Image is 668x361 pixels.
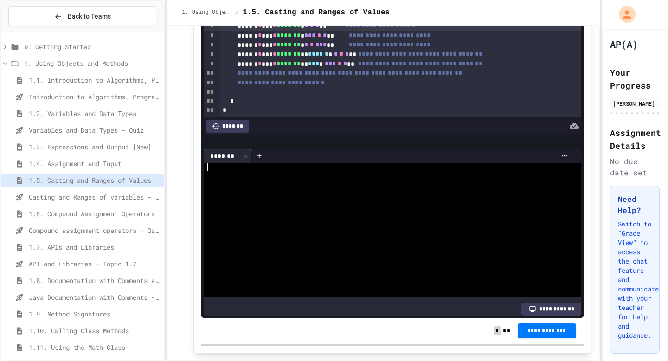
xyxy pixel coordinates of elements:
span: 1.11. Using the Math Class [29,342,160,352]
span: 1.9. Method Signatures [29,309,160,319]
span: 1.5. Casting and Ranges of Values [29,175,160,185]
h2: Assignment Details [610,126,660,152]
div: My Account [609,4,638,25]
p: Switch to "Grade View" to access the chat feature and communicate with your teacher for help and ... [618,219,652,340]
span: 0: Getting Started [24,42,160,52]
div: No due date set [610,156,660,178]
span: API and Libraries - Topic 1.7 [29,259,160,269]
span: 1.8. Documentation with Comments and Preconditions [29,276,160,285]
button: Back to Teams [8,6,156,26]
span: Back to Teams [68,12,111,21]
span: Casting and Ranges of variables - Quiz [29,192,160,202]
span: 1. Using Objects and Methods [24,58,160,68]
span: 1.1. Introduction to Algorithms, Programming, and Compilers [29,75,160,85]
span: Variables and Data Types - Quiz [29,125,160,135]
span: Introduction to Algorithms, Programming, and Compilers [29,92,160,102]
h3: Need Help? [618,193,652,216]
span: Compound assignment operators - Quiz [29,226,160,235]
span: 1.3. Expressions and Output [New] [29,142,160,152]
h1: AP(A) [610,38,638,51]
span: 1.6. Compound Assignment Operators [29,209,160,219]
div: [PERSON_NAME] [613,99,657,108]
span: Java Documentation with Comments - Topic 1.8 [29,292,160,302]
span: 1.2. Variables and Data Types [29,109,160,118]
h2: Your Progress [610,66,660,92]
span: 1.5. Casting and Ranges of Values [243,7,390,18]
span: 1. Using Objects and Methods [182,9,232,16]
span: 1.10. Calling Class Methods [29,326,160,335]
span: / [236,9,239,16]
span: 1.4. Assignment and Input [29,159,160,168]
span: 1.7. APIs and Libraries [29,242,160,252]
